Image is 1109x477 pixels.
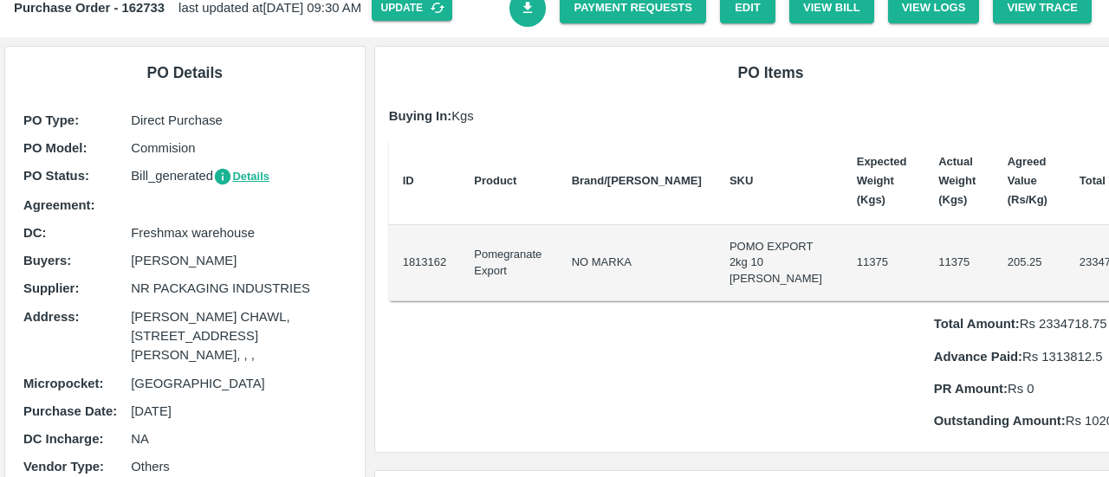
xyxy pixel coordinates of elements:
b: PO Status : [23,169,89,183]
b: Advance Paid: [934,350,1022,364]
p: [PERSON_NAME] [131,251,346,270]
b: Brand/[PERSON_NAME] [572,174,702,187]
b: Outstanding Amount: [934,414,1066,428]
b: Buyers : [23,254,71,268]
td: Pomegranate Export [460,225,557,302]
p: NR PACKAGING INDUSTRIES [131,279,346,298]
td: NO MARKA [558,225,716,302]
p: [GEOGRAPHIC_DATA] [131,374,346,393]
td: 11375 [843,225,924,302]
td: POMO EXPORT 2kg 10 [PERSON_NAME] [716,225,843,302]
b: Total Amount: [934,317,1020,331]
td: 11375 [924,225,994,302]
b: PR Amount: [934,382,1008,396]
p: [DATE] [131,402,346,421]
b: Agreement: [23,198,94,212]
p: Bill_generated [131,166,346,186]
b: Buying In: [389,109,452,123]
b: Purchase Order - 162733 [14,1,165,15]
p: Freshmax warehouse [131,223,346,242]
b: ID [403,174,414,187]
td: 205.25 [994,225,1066,302]
b: PO Type : [23,113,79,127]
p: Others [131,457,346,476]
b: DC Incharge : [23,432,103,446]
b: DC : [23,226,46,240]
b: Supplier : [23,281,79,295]
p: [PERSON_NAME] CHAWL, [STREET_ADDRESS][PERSON_NAME], , , [131,307,346,365]
b: SKU [730,174,753,187]
h6: PO Details [19,61,351,85]
b: Address : [23,310,79,324]
b: Expected Weight (Kgs) [857,155,907,207]
b: Product [474,174,516,187]
p: NA [131,429,346,448]
b: Purchase Date : [23,404,117,418]
button: Details [213,167,269,187]
b: PO Model : [23,141,87,155]
b: Micropocket : [23,377,103,390]
b: Actual Weight (Kgs) [938,155,976,207]
b: Vendor Type : [23,460,104,474]
p: Commision [131,139,346,158]
b: Agreed Value (Rs/Kg) [1008,155,1047,207]
td: 1813162 [389,225,461,302]
p: Direct Purchase [131,111,346,130]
